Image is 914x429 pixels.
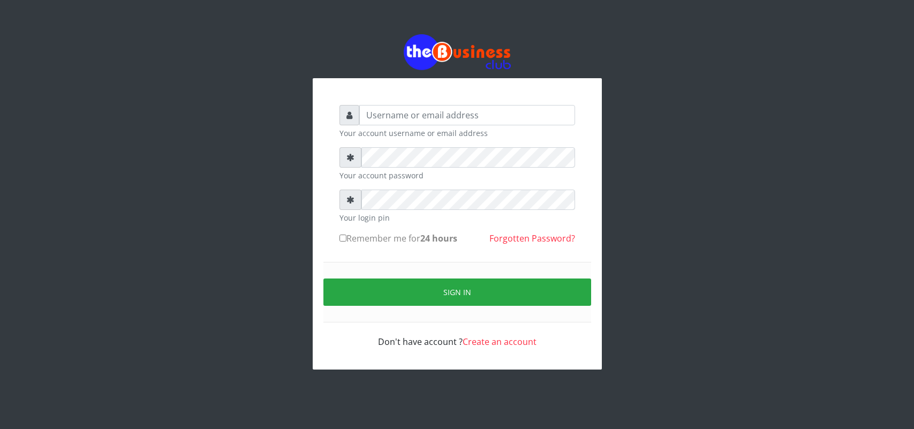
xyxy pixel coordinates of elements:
[339,170,575,181] small: Your account password
[489,232,575,244] a: Forgotten Password?
[463,336,537,348] a: Create an account
[420,232,457,244] b: 24 hours
[359,105,575,125] input: Username or email address
[339,322,575,348] div: Don't have account ?
[323,279,591,306] button: Sign in
[339,232,457,245] label: Remember me for
[339,212,575,223] small: Your login pin
[339,235,346,242] input: Remember me for24 hours
[339,127,575,139] small: Your account username or email address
